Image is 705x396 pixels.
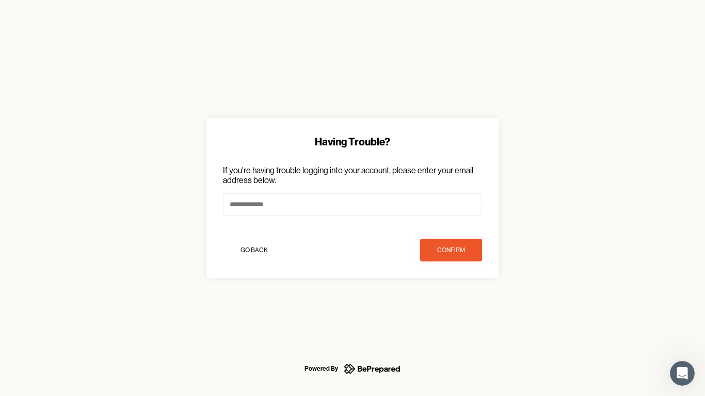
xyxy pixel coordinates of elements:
div: Go Back [241,245,268,255]
div: Having Trouble? [223,135,482,149]
div: Powered By [305,362,338,375]
p: If you're having trouble logging into your account, please enter your email address below. [223,166,482,185]
div: confirm [437,245,465,255]
button: confirm [420,239,482,261]
iframe: Intercom live chat [670,361,695,386]
button: Go Back [223,239,285,261]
